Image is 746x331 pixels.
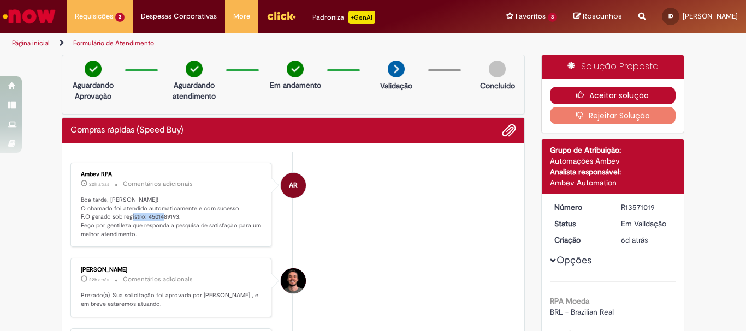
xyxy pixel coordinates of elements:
[89,181,109,188] span: 22h atrás
[267,8,296,24] img: click_logo_yellow_360x200.png
[1,5,57,27] img: ServiceNow
[516,11,546,22] span: Favoritos
[85,61,102,77] img: check-circle-green.png
[621,234,672,245] div: 26/09/2025 15:00:28
[546,202,613,213] dt: Número
[81,171,263,178] div: Ambev RPA
[550,107,676,124] button: Rejeitar Solução
[621,218,672,229] div: Em Validação
[388,61,405,77] img: arrow-next.png
[550,177,676,188] div: Ambev Automation
[348,11,375,24] p: +GenAi
[81,196,263,239] p: Boa tarde, [PERSON_NAME]! O chamado foi atendido automaticamente e com sucesso. P.O gerado sob re...
[168,80,221,101] p: Aguardando atendimento
[89,181,109,188] time: 30/09/2025 17:33:25
[123,179,193,189] small: Comentários adicionais
[281,268,306,293] div: Rodrigo Castro De Souza
[502,123,516,137] button: Adicionar anexos
[489,61,506,77] img: img-circle-grey.png
[67,80,120,101] p: Aguardando Aprovação
[89,276,109,283] span: 22h atrás
[8,33,489,53] ul: Trilhas de página
[550,145,676,155] div: Grupo de Atribuição:
[233,11,250,22] span: More
[89,276,109,283] time: 30/09/2025 17:21:51
[573,11,622,22] a: Rascunhos
[123,275,193,284] small: Comentários adicionais
[75,11,113,22] span: Requisições
[141,11,217,22] span: Despesas Corporativas
[550,166,676,177] div: Analista responsável:
[380,80,412,91] p: Validação
[281,173,306,198] div: Ambev RPA
[73,39,154,47] a: Formulário de Atendimento
[621,202,672,213] div: R13571019
[621,235,648,245] span: 6d atrás
[550,296,589,306] b: RPA Moeda
[683,11,738,21] span: [PERSON_NAME]
[115,13,125,22] span: 3
[550,155,676,166] div: Automações Ambev
[668,13,673,20] span: ID
[548,13,557,22] span: 3
[542,55,684,79] div: Solução Proposta
[270,80,321,91] p: Em andamento
[312,11,375,24] div: Padroniza
[550,307,614,317] span: BRL - Brazilian Real
[12,39,50,47] a: Página inicial
[546,234,613,245] dt: Criação
[480,80,515,91] p: Concluído
[70,125,183,135] h2: Compras rápidas (Speed Buy) Histórico de tíquete
[621,235,648,245] time: 26/09/2025 15:00:28
[81,291,263,308] p: Prezado(a), Sua solicitação foi aprovada por [PERSON_NAME] , e em breve estaremos atuando.
[583,11,622,21] span: Rascunhos
[186,61,203,77] img: check-circle-green.png
[546,218,613,229] dt: Status
[287,61,304,77] img: check-circle-green.png
[289,172,298,198] span: AR
[81,267,263,273] div: [PERSON_NAME]
[550,87,676,104] button: Aceitar solução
